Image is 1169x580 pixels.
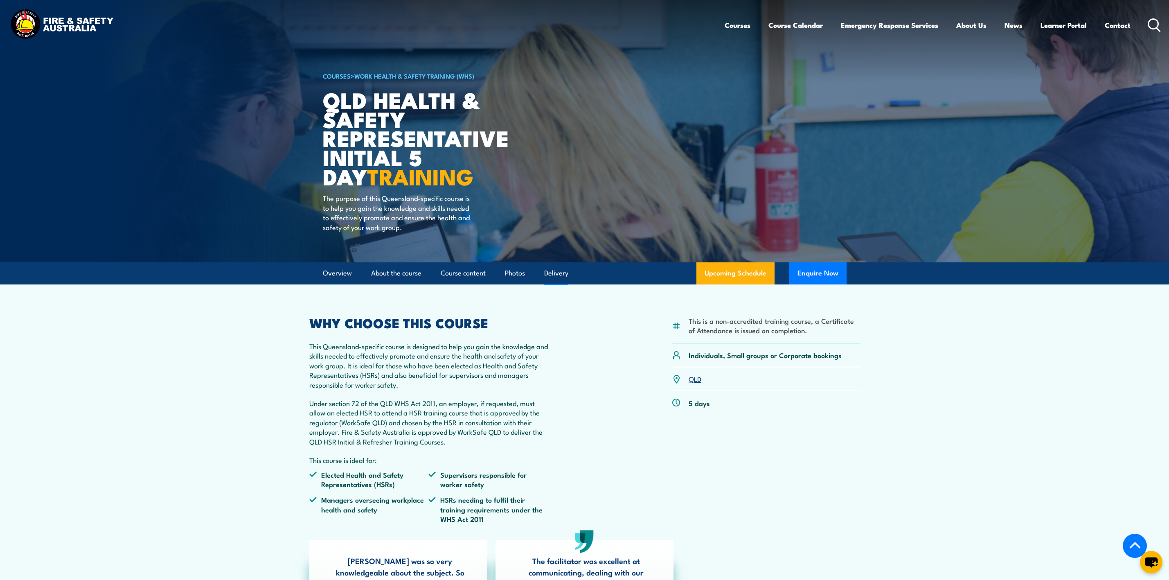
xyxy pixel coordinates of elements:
a: Delivery [544,262,568,284]
a: Courses [725,14,750,36]
p: This Queensland-specific course is designed to help you gain the knowledge and skills needed to e... [309,341,548,389]
h6: > [323,71,525,81]
p: Under section 72 of the QLD WHS Act 2011, an employer, if requested, must allow an elected HSR to... [309,398,548,446]
a: Upcoming Schedule [696,262,775,284]
a: QLD [689,374,701,384]
a: Contact [1105,14,1131,36]
button: Enquire Now [789,262,847,284]
li: HSRs needing to fulfil their training requirements under the WHS Act 2011 [428,495,548,524]
li: Elected Health and Safety Representatives (HSRs) [309,470,429,489]
p: This course is ideal for: [309,455,548,465]
h2: WHY CHOOSE THIS COURSE [309,317,548,328]
a: Overview [323,262,352,284]
a: COURSES [323,71,351,80]
a: Emergency Response Services [841,14,938,36]
p: 5 days [689,398,710,408]
li: Managers overseeing workplace health and safety [309,495,429,524]
a: Course content [441,262,486,284]
a: News [1005,14,1023,36]
strong: TRAINING [367,159,473,193]
p: The purpose of this Queensland-specific course is to help you gain the knowledge and skills neede... [323,193,472,232]
a: About Us [956,14,987,36]
p: Individuals, Small groups or Corporate bookings [689,350,842,360]
button: chat-button [1140,551,1162,573]
a: Learner Portal [1041,14,1087,36]
a: Photos [505,262,525,284]
h1: QLD Health & Safety Representative Initial 5 Day [323,90,525,186]
li: Supervisors responsible for worker safety [428,470,548,489]
li: This is a non-accredited training course, a Certificate of Attendance is issued on completion. [689,316,860,335]
a: Course Calendar [768,14,823,36]
a: Work Health & Safety Training (WHS) [354,71,474,80]
a: About the course [371,262,421,284]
